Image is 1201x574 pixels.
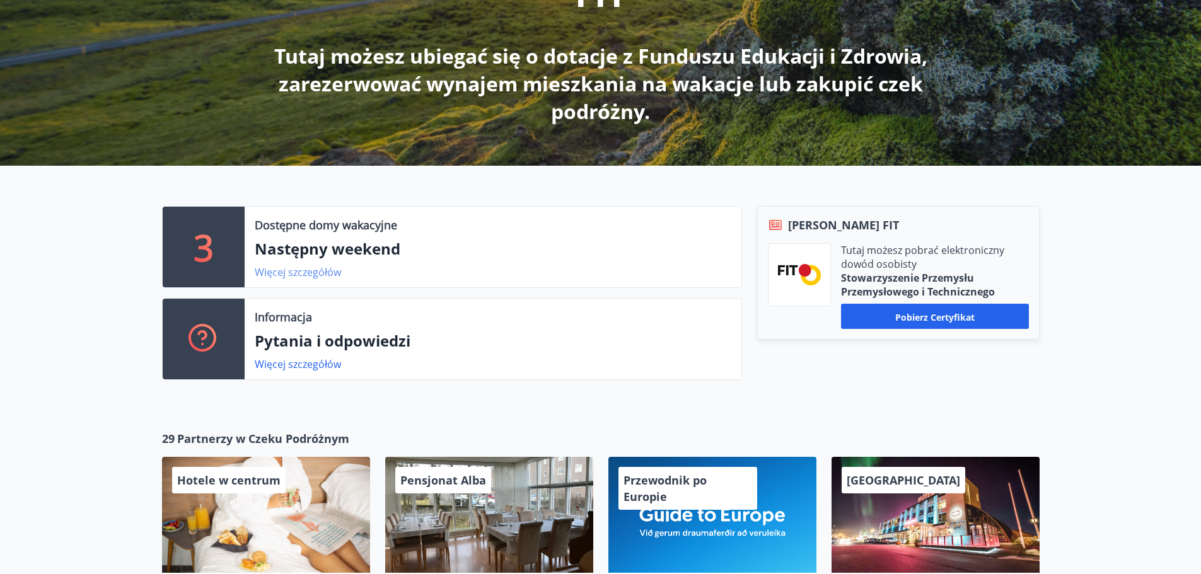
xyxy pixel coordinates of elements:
[177,473,281,488] font: Hotele w centrum
[255,238,400,259] font: Następny weekend
[400,473,486,488] font: Pensjonat Alba
[255,330,410,351] font: Pytania i odpowiedzi
[255,217,397,232] font: Dostępne domy wakacyjne
[841,243,1004,271] font: Tutaj możesz pobrać elektroniczny dowód osobisty
[895,311,975,323] font: Pobierz certyfikat
[255,357,341,371] font: Więcej szczegółów
[841,304,1029,329] button: Pobierz certyfikat
[847,473,960,488] font: [GEOGRAPHIC_DATA]
[162,431,175,446] font: 29
[255,309,312,324] font: Informacja
[788,217,899,232] font: [PERSON_NAME] FIT
[255,265,341,279] font: Więcej szczegółów
[274,42,927,125] font: Tutaj możesz ubiegać się o dotacje z Funduszu Edukacji i Zdrowia, zarezerwować wynajem mieszkania...
[624,473,707,504] font: Przewodnik po Europie
[194,223,214,271] font: 3
[778,264,821,285] img: FPQVkF9lTnNbbaRSFyT17YYeljoOGk5m51IhT0bO.png
[841,271,995,299] font: Stowarzyszenie Przemysłu Przemysłowego i Technicznego
[177,431,349,446] font: Partnerzy w Czeku Podróżnym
